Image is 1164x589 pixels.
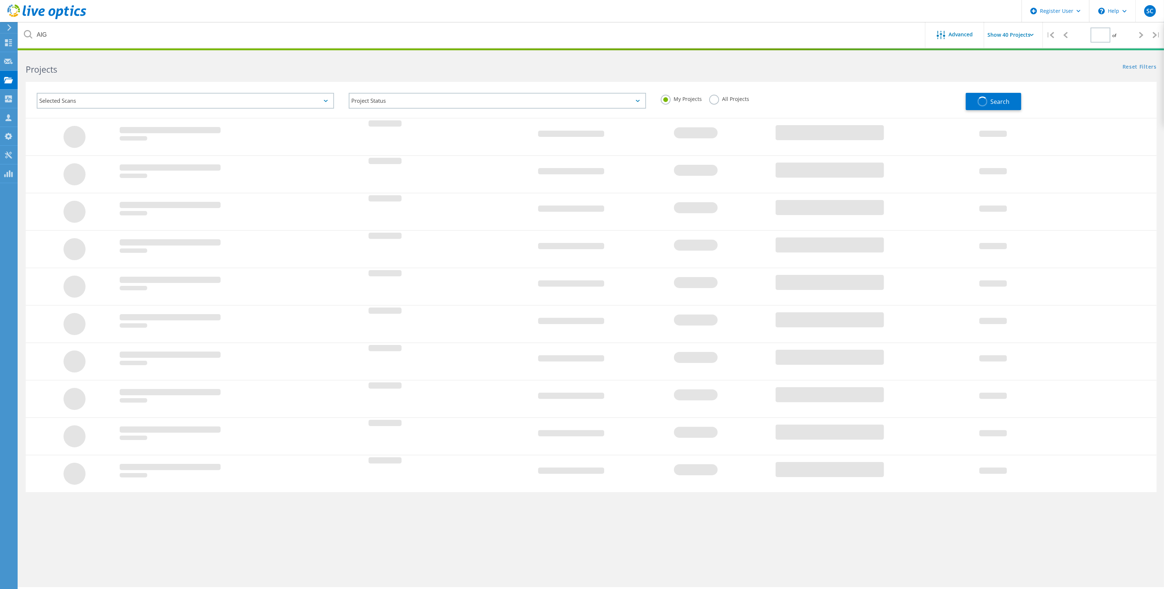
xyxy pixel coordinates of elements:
b: Projects [26,63,57,75]
div: | [1043,22,1058,48]
span: Search [990,98,1009,106]
div: | [1149,22,1164,48]
span: SC [1146,8,1153,14]
div: Selected Scans [37,93,334,109]
button: Search [966,93,1021,110]
label: My Projects [661,95,702,102]
a: Reset Filters [1123,64,1157,70]
span: of [1112,32,1116,39]
label: All Projects [709,95,749,102]
span: Advanced [949,32,973,37]
input: Search projects by name, owner, ID, company, etc [18,22,926,48]
a: Live Optics Dashboard [7,15,86,21]
svg: \n [1098,8,1105,14]
div: Project Status [349,93,646,109]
